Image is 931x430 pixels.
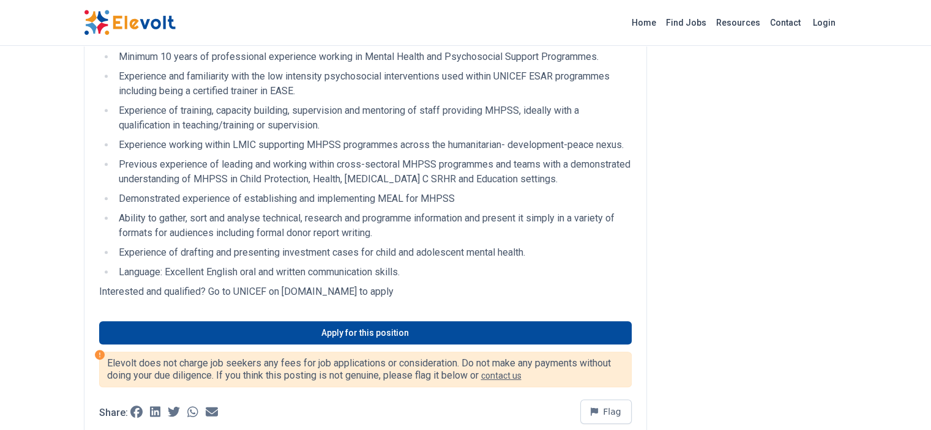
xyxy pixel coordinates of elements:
p: Interested and qualified? Go to UNICEF on [DOMAIN_NAME] to apply [99,284,632,299]
a: Apply for this position [99,321,632,344]
li: Ability to gather, sort and analyse technical, research and programme information and present it ... [115,211,632,240]
li: Experience working within LMIC supporting MHPSS programmes across the humanitarian- development-p... [115,138,632,152]
a: Resources [711,13,765,32]
a: contact us [481,371,522,380]
a: Contact [765,13,806,32]
a: Home [627,13,661,32]
a: Login [806,10,843,35]
li: Experience of drafting and presenting investment cases for child and adolescent mental health. [115,245,632,260]
li: Demonstrated experience of establishing and implementing MEAL for MHPSS [115,191,632,206]
p: Share: [99,408,128,418]
li: Experience and familiarity with the low intensity psychosocial interventions used within UNICEF E... [115,69,632,98]
iframe: Chat Widget [870,371,931,430]
a: Find Jobs [661,13,711,32]
li: Language: Excellent English oral and written communication skills. [115,265,632,280]
li: Previous experience of leading and working within cross-sectoral MHPSS programmes and teams with ... [115,157,632,187]
li: Minimum 10 years of professional experience working in Mental Health and Psychosocial Support Pro... [115,50,632,64]
p: Elevolt does not charge job seekers any fees for job applications or consideration. Do not make a... [107,357,624,382]
li: Experience of training, capacity building, supervision and mentoring of staff providing MHPSS, id... [115,103,632,133]
button: Flag [580,399,632,424]
img: Elevolt [84,10,176,35]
